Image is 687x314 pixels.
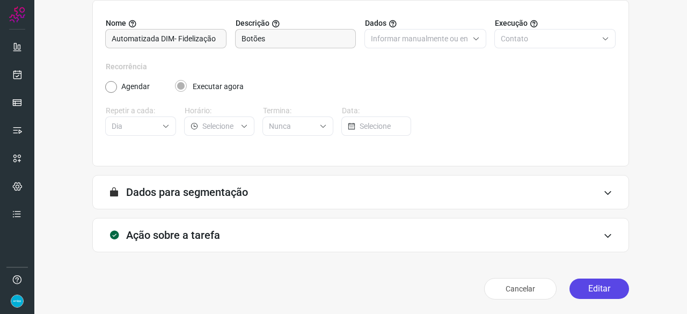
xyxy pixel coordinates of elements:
[126,186,248,199] h3: Dados para segmentação
[236,18,269,29] span: Descrição
[495,18,528,29] span: Execução
[11,295,24,308] img: 4352b08165ebb499c4ac5b335522ff74.png
[106,61,616,72] label: Recorrência
[365,18,386,29] span: Dados
[484,278,557,300] button: Cancelar
[126,229,220,242] h3: Ação sobre a tarefa
[263,105,333,116] label: Termina:
[242,30,350,48] input: Forneça uma breve descrição da sua tarefa.
[185,105,255,116] label: Horário:
[112,30,220,48] input: Digite o nome para a sua tarefa.
[202,117,237,135] input: Selecione
[360,117,405,135] input: Selecione
[269,117,315,135] input: Selecione
[569,279,629,299] button: Editar
[342,105,412,116] label: Data:
[121,81,150,92] label: Agendar
[371,30,468,48] input: Selecione o tipo de envio
[106,18,126,29] span: Nome
[106,105,176,116] label: Repetir a cada:
[501,30,598,48] input: Selecione o tipo de envio
[9,6,25,23] img: Logo
[112,117,158,135] input: Selecione
[193,81,244,92] label: Executar agora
